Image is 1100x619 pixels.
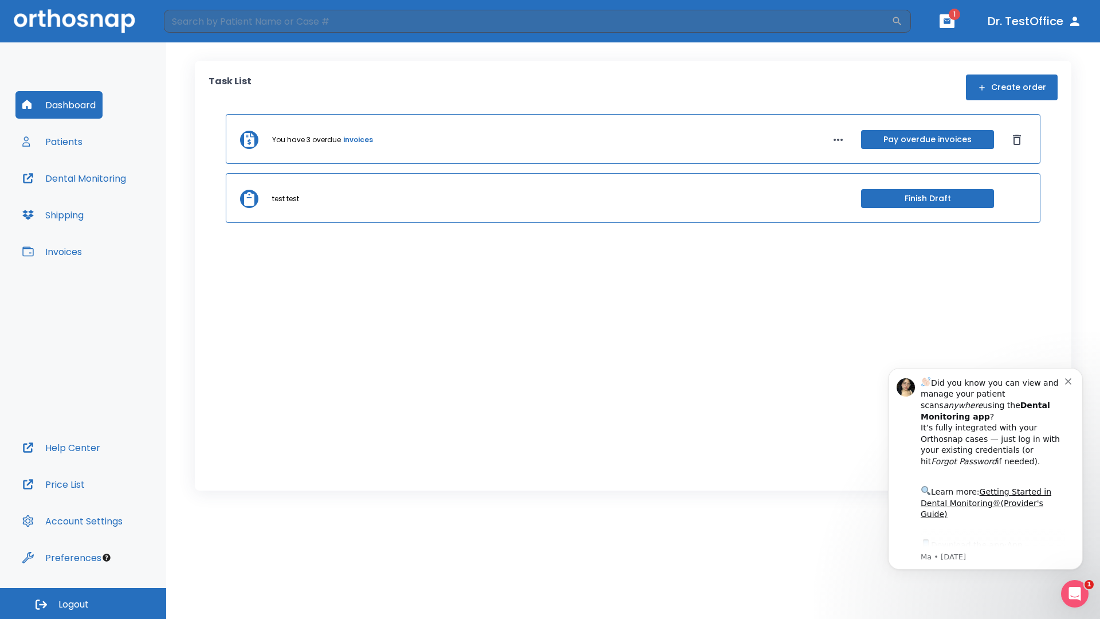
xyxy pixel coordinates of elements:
[58,598,89,611] span: Logout
[343,135,373,145] a: invoices
[15,471,92,498] button: Price List
[50,190,152,210] a: App Store
[861,189,994,208] button: Finish Draft
[164,10,891,33] input: Search by Patient Name or Case #
[949,9,960,20] span: 1
[861,130,994,149] button: Pay overdue invoices
[983,11,1086,32] button: Dr. TestOffice
[272,135,341,145] p: You have 3 overdue
[871,351,1100,588] iframe: Intercom notifications message
[1008,131,1026,149] button: Dismiss
[50,187,194,245] div: Download the app: | ​ Let us know if you need help getting started!
[209,75,252,100] p: Task List
[15,544,108,571] button: Preferences
[15,164,133,192] button: Dental Monitoring
[1061,580,1089,608] iframe: Intercom live chat
[194,25,203,34] button: Dismiss notification
[1085,580,1094,589] span: 1
[15,201,91,229] button: Shipping
[50,201,194,211] p: Message from Ma, sent 1w ago
[15,91,103,119] button: Dashboard
[15,507,129,535] button: Account Settings
[15,434,107,461] button: Help Center
[15,128,89,155] button: Patients
[272,194,299,204] p: test test
[15,238,89,265] button: Invoices
[966,75,1058,100] button: Create order
[14,9,135,33] img: Orthosnap
[101,553,112,563] div: Tooltip anchor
